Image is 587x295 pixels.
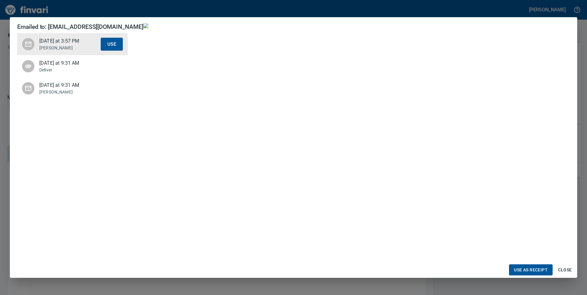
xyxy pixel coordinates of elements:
[39,89,101,95] p: [PERSON_NAME]
[101,38,123,51] button: Use
[39,82,101,89] span: [DATE] at 9:31 AM
[558,266,572,274] span: Close
[509,264,553,276] button: Use as Receipt
[17,77,128,99] div: [DATE] at 9:31 AM[PERSON_NAME]
[39,67,101,73] p: Deliver
[39,59,101,67] span: [DATE] at 9:31 AM
[17,55,128,77] div: [DATE] at 9:31 AMDeliver
[514,266,548,274] span: Use as Receipt
[17,23,143,31] h4: Emailed to: [EMAIL_ADDRESS][DOMAIN_NAME]
[143,23,570,28] img: receipts%2Ftapani%2F2025-09-09%2FwHsiFw02aUc0RQ2ZkVqBnFtOvs92__VlvbfcOJoGfm1Q8qPEb1_body.jpg
[107,40,116,48] span: Use
[555,264,575,276] button: Close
